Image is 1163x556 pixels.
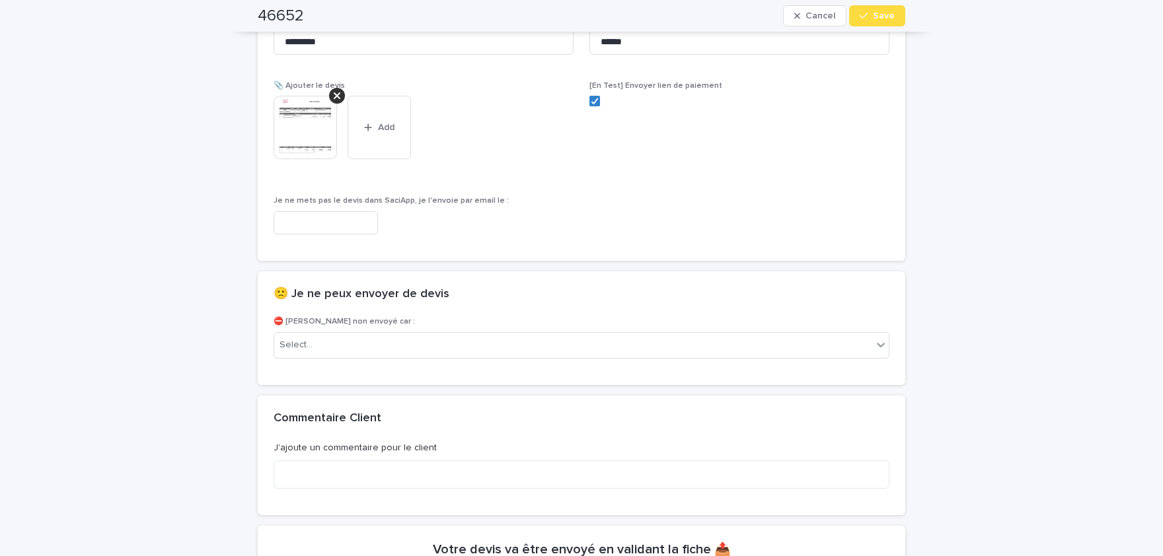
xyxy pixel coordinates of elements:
[806,11,835,20] span: Cancel
[274,411,381,426] h2: Commentaire Client
[258,7,304,26] h2: 46652
[873,11,895,20] span: Save
[849,5,905,26] button: Save
[280,338,313,352] div: Select...
[274,318,415,326] span: ⛔ [PERSON_NAME] non envoyé car :
[274,441,889,455] p: J'ajoute un commentaire pour le client
[783,5,846,26] button: Cancel
[378,123,394,132] span: Add
[274,197,509,205] span: Je ne mets pas le devis dans SaciApp, je l'envoie par email le :
[348,96,411,159] button: Add
[274,82,345,90] span: 📎 Ajouter le devis
[589,82,722,90] span: [En Test] Envoyer lien de paiement
[274,287,449,302] h2: 🙁 Je ne peux envoyer de devis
